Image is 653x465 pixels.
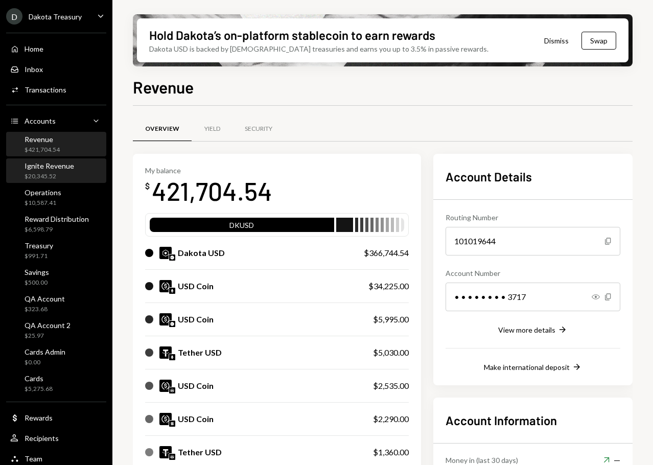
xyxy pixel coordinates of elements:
[25,172,74,181] div: $20,345.52
[25,215,89,223] div: Reward Distribution
[150,220,334,234] div: DKUSD
[25,44,43,53] div: Home
[178,280,214,292] div: USD Coin
[25,358,65,367] div: $0.00
[25,65,43,74] div: Inbox
[159,247,172,259] img: DKUSD
[25,321,71,330] div: QA Account 2
[159,413,172,425] img: USDC
[25,117,56,125] div: Accounts
[6,371,106,396] a: Cards$5,275.68
[178,346,222,359] div: Tether USD
[25,385,53,393] div: $5,275.68
[133,116,192,142] a: Overview
[6,60,106,78] a: Inbox
[232,116,285,142] a: Security
[149,27,435,43] div: Hold Dakota’s on-platform stablecoin to earn rewards
[204,125,220,133] div: Yield
[25,252,53,261] div: $991.71
[6,344,106,369] a: Cards Admin$0.00
[145,125,179,133] div: Overview
[531,29,581,53] button: Dismiss
[169,421,175,427] img: solana-mainnet
[159,346,172,359] img: USDT
[25,268,49,276] div: Savings
[373,313,409,325] div: $5,995.00
[6,291,106,316] a: QA Account$323.68
[25,347,65,356] div: Cards Admin
[159,280,172,292] img: USDC
[6,238,106,263] a: Treasury$991.71
[373,413,409,425] div: $2,290.00
[152,175,272,207] div: 421,704.54
[169,387,175,393] img: arbitrum-mainnet
[6,408,106,427] a: Rewards
[178,313,214,325] div: USD Coin
[25,146,60,154] div: $421,704.54
[373,446,409,458] div: $1,360.00
[6,212,106,236] a: Reward Distribution$6,598.79
[25,225,89,234] div: $6,598.79
[6,132,106,156] a: Revenue$421,704.54
[192,116,232,142] a: Yield
[29,12,82,21] div: Dakota Treasury
[169,454,175,460] img: arbitrum-mainnet
[446,168,620,185] h2: Account Details
[373,346,409,359] div: $5,030.00
[159,313,172,325] img: USDC
[368,280,409,292] div: $34,225.00
[178,446,222,458] div: Tether USD
[6,111,106,130] a: Accounts
[25,278,49,287] div: $500.00
[25,188,61,197] div: Operations
[25,374,53,383] div: Cards
[25,135,60,144] div: Revenue
[6,318,106,342] a: QA Account 2$25.97
[245,125,272,133] div: Security
[6,8,22,25] div: D
[25,85,66,94] div: Transactions
[373,380,409,392] div: $2,535.00
[178,380,214,392] div: USD Coin
[446,283,620,311] div: • • • • • • • • 3717
[178,413,214,425] div: USD Coin
[178,247,225,259] div: Dakota USD
[25,305,65,314] div: $323.68
[6,185,106,210] a: Operations$10,587.41
[484,362,582,373] button: Make international deposit
[446,212,620,223] div: Routing Number
[25,241,53,250] div: Treasury
[133,77,194,97] h1: Revenue
[169,254,175,261] img: base-mainnet
[169,288,175,294] img: ethereum-mainnet
[145,181,150,191] div: $
[25,294,65,303] div: QA Account
[169,321,175,327] img: base-mainnet
[25,161,74,170] div: Ignite Revenue
[145,166,272,175] div: My balance
[6,80,106,99] a: Transactions
[25,413,53,422] div: Rewards
[484,363,570,371] div: Make international deposit
[498,325,555,334] div: View more details
[159,446,172,458] img: USDT
[364,247,409,259] div: $366,744.54
[446,268,620,278] div: Account Number
[149,43,488,54] div: Dakota USD is backed by [DEMOGRAPHIC_DATA] treasuries and earns you up to 3.5% in passive rewards.
[6,429,106,447] a: Recipients
[6,39,106,58] a: Home
[6,265,106,289] a: Savings$500.00
[25,199,61,207] div: $10,587.41
[25,434,59,443] div: Recipients
[446,227,620,255] div: 101019644
[25,454,42,463] div: Team
[169,354,175,360] img: ethereum-mainnet
[446,412,620,429] h2: Account Information
[581,32,616,50] button: Swap
[6,158,106,183] a: Ignite Revenue$20,345.52
[498,324,568,336] button: View more details
[159,380,172,392] img: USDC
[25,332,71,340] div: $25.97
